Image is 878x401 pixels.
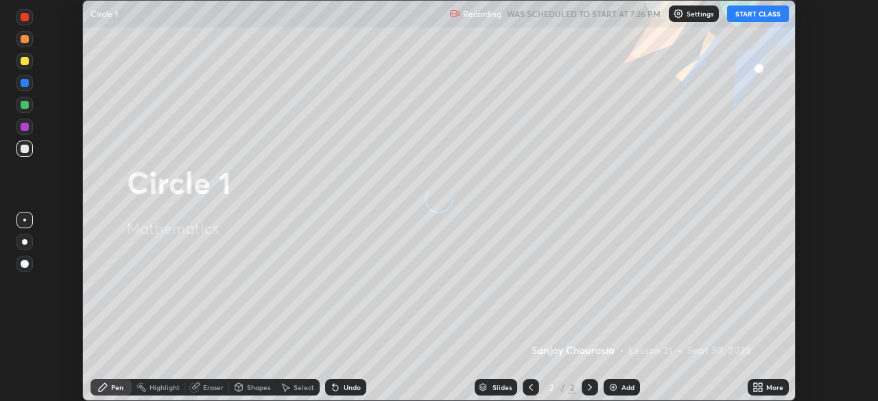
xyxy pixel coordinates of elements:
h5: WAS SCHEDULED TO START AT 7:26 PM [507,8,661,20]
img: recording.375f2c34.svg [449,8,460,19]
p: Settings [687,10,713,17]
div: Highlight [150,384,180,391]
div: Shapes [247,384,270,391]
div: Undo [344,384,361,391]
div: Eraser [203,384,224,391]
div: Select [294,384,314,391]
button: START CLASS [727,5,789,22]
div: Pen [111,384,123,391]
p: Recording [463,9,501,19]
div: 2 [545,383,558,391]
div: 2 [568,381,576,393]
img: add-slide-button [608,382,619,393]
div: Slides [493,384,512,391]
div: More [766,384,783,391]
p: Circle 1 [91,8,118,19]
img: class-settings-icons [673,8,684,19]
div: / [561,383,565,391]
div: Add [621,384,634,391]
